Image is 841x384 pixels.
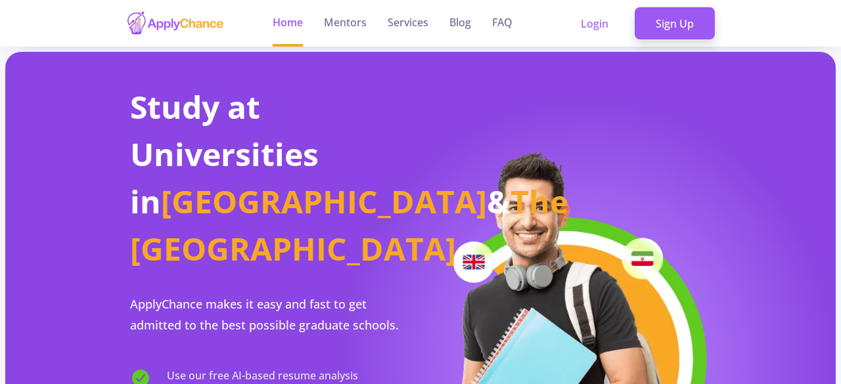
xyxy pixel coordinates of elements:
[635,7,715,40] a: Sign Up
[126,11,225,36] img: applychance logo
[161,180,487,223] span: [GEOGRAPHIC_DATA]
[130,296,399,333] span: ApplyChance makes it easy and fast to get admitted to the best possible graduate schools.
[560,7,629,40] a: Login
[130,85,319,223] span: Study at Universities in
[487,180,511,223] span: &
